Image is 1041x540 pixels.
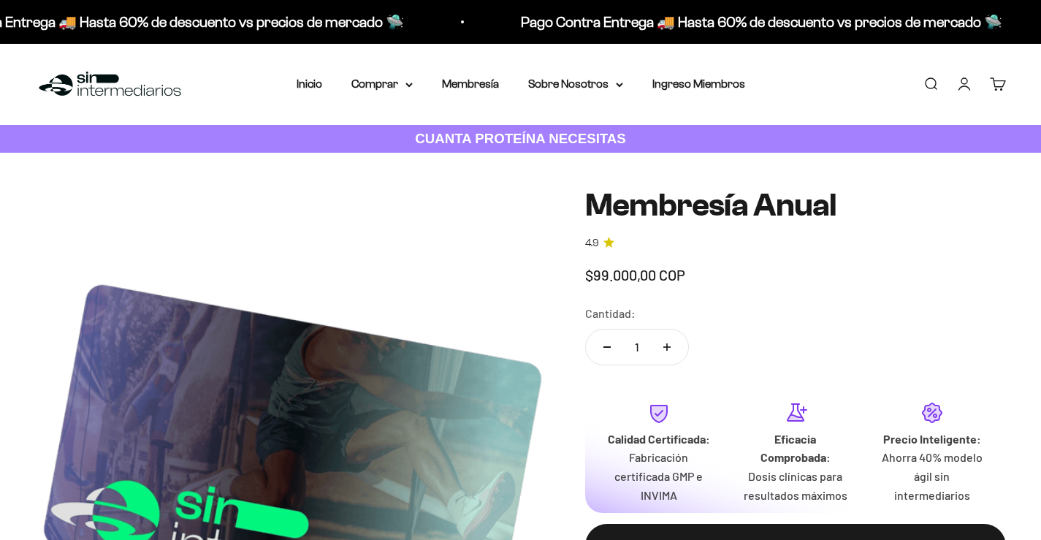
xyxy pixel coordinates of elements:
button: Aumentar cantidad [646,330,688,365]
a: Membresía [442,77,499,90]
p: Ahorra 40% modelo ágil sin intermediarios [875,448,988,504]
a: Inicio [297,77,322,90]
a: Ingreso Miembros [652,77,745,90]
p: Fabricación certificada GMP e INVIMA [603,448,716,504]
sale-price: $99.000,00 COP [585,263,685,286]
p: Pago Contra Entrega 🚚 Hasta 60% de descuento vs precios de mercado 🛸 [518,10,999,34]
span: 4.9 [585,235,599,251]
summary: Sobre Nosotros [528,75,623,94]
p: Dosis clínicas para resultados máximos [739,467,852,504]
button: Reducir cantidad [586,330,628,365]
label: Cantidad: [585,304,636,323]
a: 4.94.9 de 5.0 estrellas [585,235,1006,251]
strong: Precio Inteligente: [883,432,981,446]
strong: Calidad Certificada: [608,432,710,446]
strong: CUANTA PROTEÍNA NECESITAS [415,131,626,146]
strong: Eficacia Comprobada: [760,432,831,465]
summary: Comprar [351,75,413,94]
h1: Membresía Anual [585,188,1006,223]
